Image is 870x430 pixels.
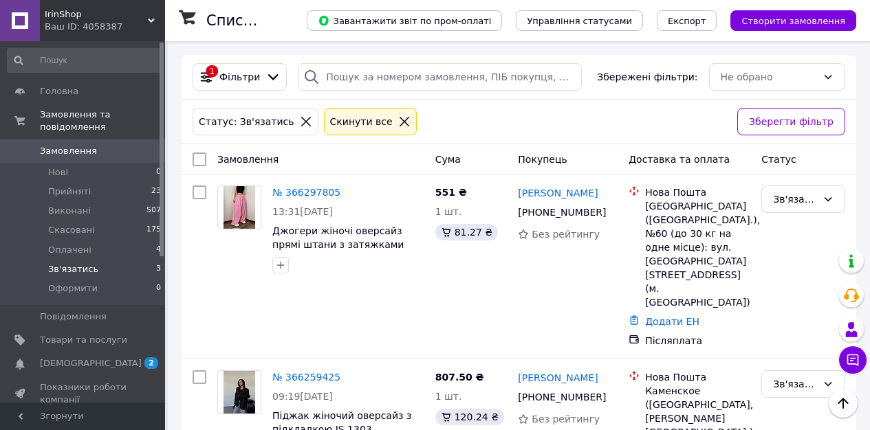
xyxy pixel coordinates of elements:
[515,387,607,407] div: [PHONE_NUMBER]
[48,185,91,198] span: Прийняті
[515,203,607,222] div: [PHONE_NUMBER]
[327,114,395,129] div: Cкинути все
[668,16,706,26] span: Експорт
[217,370,261,414] a: Фото товару
[829,389,858,418] button: Наверх
[156,166,161,179] span: 0
[206,12,346,29] h1: Список замовлень
[435,154,461,165] span: Cума
[721,69,817,84] div: Не обрано
[435,224,498,240] div: 81.27 ₴
[518,371,598,385] a: [PERSON_NAME]
[435,187,467,198] span: 551 ₴
[298,63,582,91] input: Пошук за номером замовлення, ПІБ покупця, номером телефону, Email, номером накладної
[156,244,161,256] span: 4
[224,371,256,414] img: Фото товару
[717,14,856,25] a: Створити замовлення
[48,166,68,179] span: Нові
[597,70,697,84] span: Збережені фільтри:
[156,282,161,295] span: 0
[48,263,98,275] span: Зв'язатись
[224,186,256,229] img: Фото товару
[217,154,279,165] span: Замовлення
[518,154,567,165] span: Покупець
[272,372,340,383] a: № 366259425
[773,192,817,207] div: Зв'язатись
[645,334,750,348] div: Післяплата
[629,154,730,165] span: Доставка та оплата
[761,154,796,165] span: Статус
[645,185,750,199] div: Нова Пошта
[40,334,127,346] span: Товари та послуги
[45,8,148,21] span: IrinShop
[40,357,142,370] span: [DEMOGRAPHIC_DATA]
[730,10,856,31] button: Створити замовлення
[737,108,845,135] button: Зберегти фільтр
[156,263,161,275] span: 3
[48,282,98,295] span: Оформити
[48,224,95,236] span: Скасовані
[657,10,717,31] button: Експорт
[146,224,161,236] span: 175
[40,85,78,98] span: Головна
[435,372,484,383] span: 807.50 ₴
[151,185,161,198] span: 23
[435,409,504,425] div: 120.24 ₴
[741,16,845,26] span: Створити замовлення
[645,370,750,384] div: Нова Пошта
[40,310,107,323] span: Повідомлення
[272,225,420,278] a: Джогери жіночі оверсайз прямі штани з затяжками знизу з двонитки рожевий IS 1303
[532,229,600,240] span: Без рейтингу
[749,114,834,129] span: Зберегти фільтр
[7,48,162,73] input: Пошук
[40,381,127,406] span: Показники роботи компанії
[217,185,261,229] a: Фото товару
[435,206,462,217] span: 1 шт.
[318,14,491,27] span: Завантажити звіт по пром-оплаті
[48,244,91,256] span: Оплачені
[272,391,333,402] span: 09:19[DATE]
[196,114,297,129] div: Статус: Зв'язатись
[144,357,158,369] span: 2
[516,10,643,31] button: Управління статусами
[45,21,165,33] div: Ваш ID: 4058387
[272,206,333,217] span: 13:31[DATE]
[645,316,699,327] a: Додати ЕН
[219,70,260,84] span: Фільтри
[307,10,502,31] button: Завантажити звіт по пром-оплаті
[839,346,867,374] button: Чат з покупцем
[272,187,340,198] a: № 366297805
[532,414,600,425] span: Без рейтингу
[435,391,462,402] span: 1 шт.
[527,16,632,26] span: Управління статусами
[773,376,817,392] div: Зв'язатись
[40,145,97,157] span: Замовлення
[48,205,91,217] span: Виконані
[40,109,165,133] span: Замовлення та повідомлення
[645,199,750,309] div: [GEOGRAPHIC_DATA] ([GEOGRAPHIC_DATA].), №60 (до 30 кг на одне місце): вул. [GEOGRAPHIC_DATA] [STR...
[518,186,598,200] a: [PERSON_NAME]
[146,205,161,217] span: 507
